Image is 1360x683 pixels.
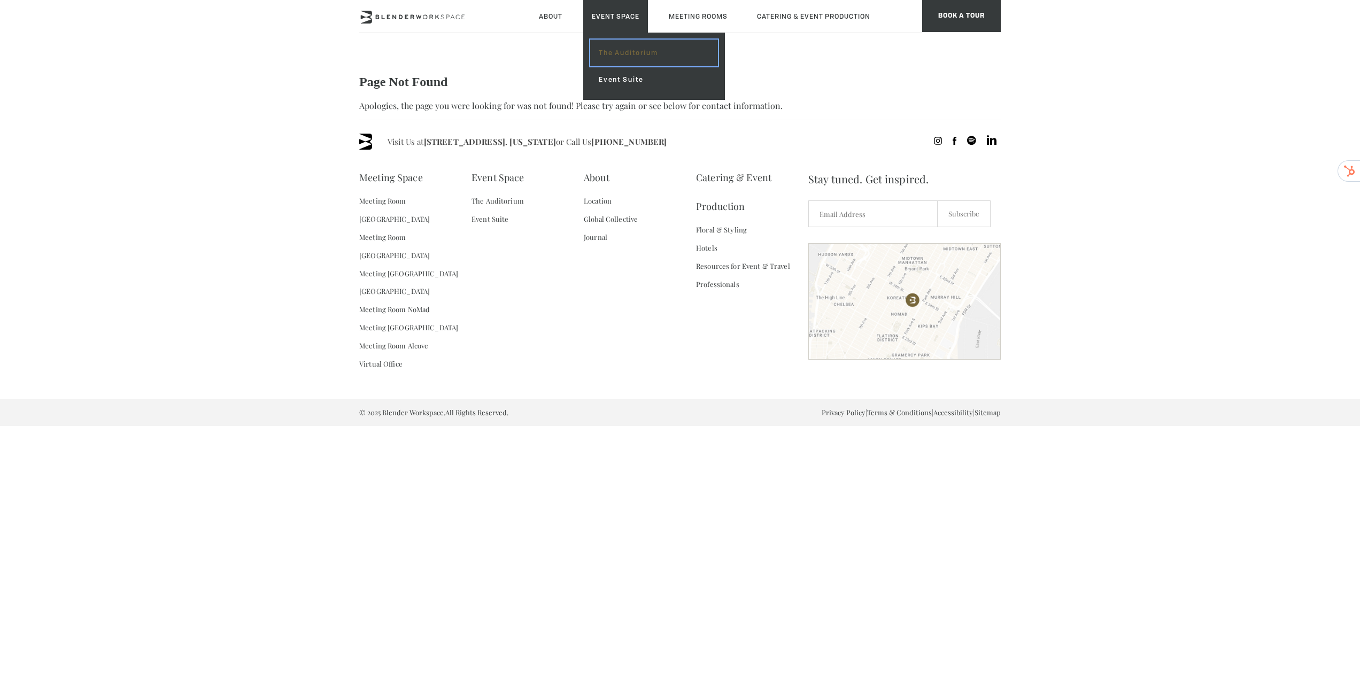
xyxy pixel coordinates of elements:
span: Stay tuned. Get inspired. [808,163,1001,195]
a: About [584,163,609,192]
a: Resources for Event & Travel Professionals [696,257,808,293]
h2: Page Not Found [359,75,1001,90]
a: Journal [584,228,607,246]
a: Terms & Conditions [867,408,932,417]
span: | | | [822,406,1001,420]
a: Privacy Policy [822,408,866,417]
a: [PHONE_NUMBER] [591,136,667,147]
a: The Auditorium [472,192,524,210]
a: Hotels [696,239,717,257]
span: Visit Us at or Call Us [388,134,667,150]
span: © 2025 Blender Workspace. All Rights Reserved. [359,406,508,420]
a: Meeting Room Alcove [359,337,428,355]
a: Meeting [GEOGRAPHIC_DATA] [359,319,458,337]
a: Accessibility [933,408,973,417]
a: Meeting [GEOGRAPHIC_DATA] [359,265,458,283]
a: Catering & Event Production [696,163,808,221]
a: Virtual Office [359,355,403,373]
a: Meeting Room [GEOGRAPHIC_DATA] [359,192,472,228]
input: Subscribe [937,200,991,227]
input: Email Address [808,200,938,227]
a: [GEOGRAPHIC_DATA] [359,282,430,300]
a: Meeting Room [GEOGRAPHIC_DATA] [359,228,472,265]
a: [STREET_ADDRESS]. [US_STATE] [424,136,556,147]
a: Event Space [472,163,524,192]
a: Floral & Styling [696,221,747,239]
a: Global Collective [584,210,638,228]
a: Location [584,192,612,210]
a: Sitemap [975,408,1001,417]
a: Event Suite [590,66,718,93]
a: Meeting Space [359,163,423,192]
p: Apologies, the page you were looking for was not found! Please try again or see below for contact... [359,100,1001,111]
a: The Auditorium [590,40,718,66]
a: Event Suite [472,210,508,228]
a: Meeting Room NoMad [359,300,430,319]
